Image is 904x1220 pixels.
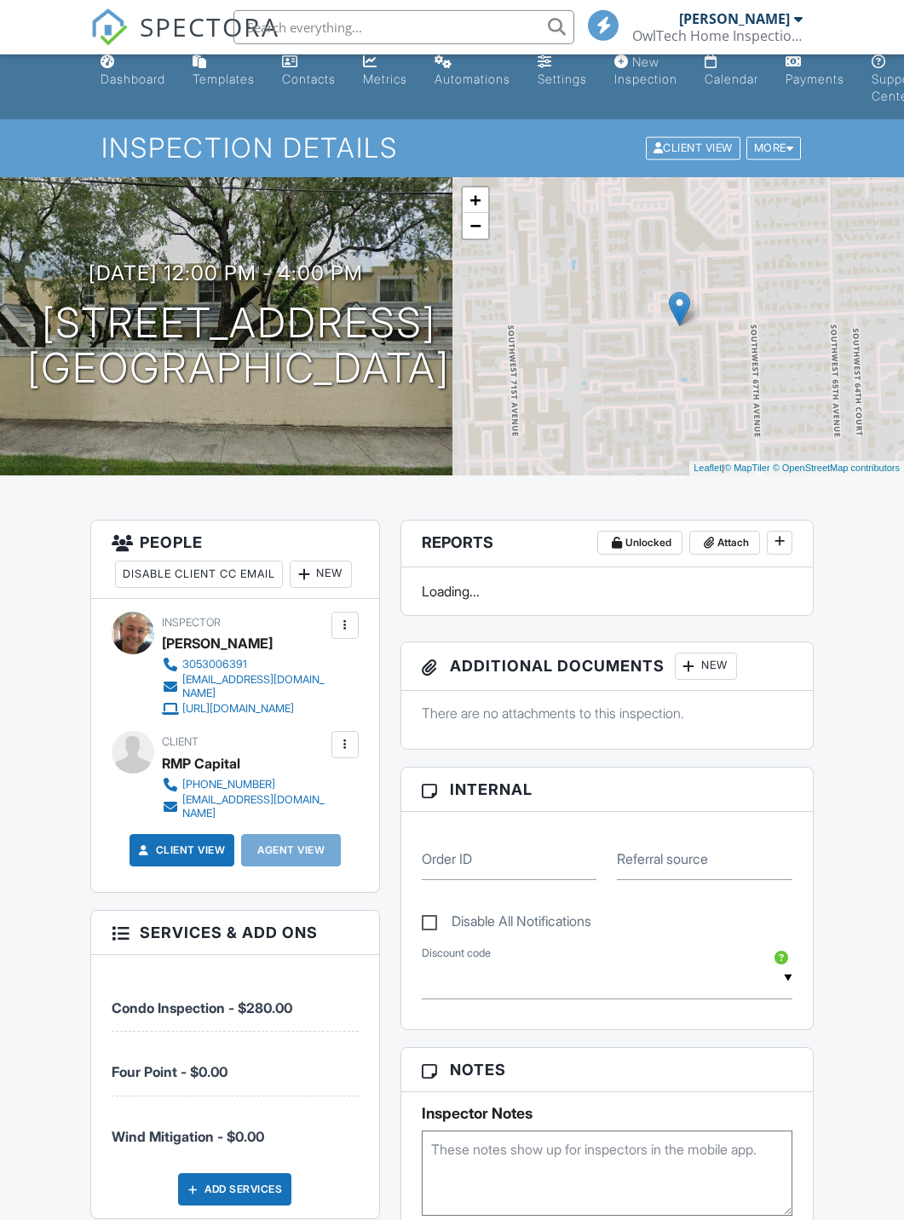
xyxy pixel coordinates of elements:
[182,793,327,820] div: [EMAIL_ADDRESS][DOMAIN_NAME]
[182,778,275,791] div: [PHONE_NUMBER]
[115,561,283,588] div: Disable Client CC Email
[162,793,327,820] a: [EMAIL_ADDRESS][DOMAIN_NAME]
[193,72,255,86] div: Templates
[135,842,226,859] a: Client View
[422,849,472,868] label: Order ID
[646,137,740,160] div: Client View
[112,1128,264,1145] span: Wind Mitigation - $0.00
[233,10,574,44] input: Search everything...
[401,1048,813,1092] h3: Notes
[675,653,737,680] div: New
[632,27,803,44] div: OwlTech Home Inspections, Inc.
[531,47,594,95] a: Settings
[617,849,708,868] label: Referral source
[614,55,677,86] div: New Inspection
[689,461,904,475] div: |
[428,47,517,95] a: Automations (Basic)
[463,187,488,213] a: Zoom in
[182,673,327,700] div: [EMAIL_ADDRESS][DOMAIN_NAME]
[112,1096,359,1160] li: Service: Wind Mitigation
[607,47,684,95] a: New Inspection
[140,9,279,44] span: SPECTORA
[422,913,591,935] label: Disable All Notifications
[178,1173,291,1206] div: Add Services
[538,72,587,86] div: Settings
[112,1063,227,1080] span: Four Point - $0.00
[463,213,488,239] a: Zoom out
[27,301,450,391] h1: [STREET_ADDRESS] [GEOGRAPHIC_DATA]
[694,463,722,473] a: Leaflet
[112,1032,359,1096] li: Service: Four Point
[724,463,770,473] a: © MapTiler
[186,47,262,95] a: Templates
[282,72,336,86] div: Contacts
[101,72,165,86] div: Dashboard
[435,72,510,86] div: Automations
[356,47,414,95] a: Metrics
[101,133,803,163] h1: Inspection Details
[275,47,343,95] a: Contacts
[290,561,352,588] div: New
[182,658,247,671] div: 3053006391
[422,946,491,961] label: Discount code
[162,751,240,776] div: RMP Capital
[162,776,327,793] a: [PHONE_NUMBER]
[779,47,851,95] a: Payments
[422,704,792,722] p: There are no attachments to this inspection.
[679,10,790,27] div: [PERSON_NAME]
[786,72,844,86] div: Payments
[94,47,172,95] a: Dashboard
[90,9,128,46] img: The Best Home Inspection Software - Spectora
[162,735,199,748] span: Client
[363,72,407,86] div: Metrics
[112,968,359,1032] li: Service: Condo Inspection
[182,702,294,716] div: [URL][DOMAIN_NAME]
[162,616,221,629] span: Inspector
[401,768,813,812] h3: Internal
[90,23,279,59] a: SPECTORA
[162,700,327,717] a: [URL][DOMAIN_NAME]
[112,999,292,1016] span: Condo Inspection - $280.00
[162,630,273,656] div: [PERSON_NAME]
[91,911,379,955] h3: Services & Add ons
[644,141,745,153] a: Client View
[773,463,900,473] a: © OpenStreetMap contributors
[162,673,327,700] a: [EMAIL_ADDRESS][DOMAIN_NAME]
[89,262,363,285] h3: [DATE] 12:00 pm - 4:00 pm
[746,137,802,160] div: More
[91,521,379,599] h3: People
[705,72,758,86] div: Calendar
[162,656,327,673] a: 3053006391
[401,642,813,691] h3: Additional Documents
[698,47,765,95] a: Calendar
[422,1105,792,1122] h5: Inspector Notes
